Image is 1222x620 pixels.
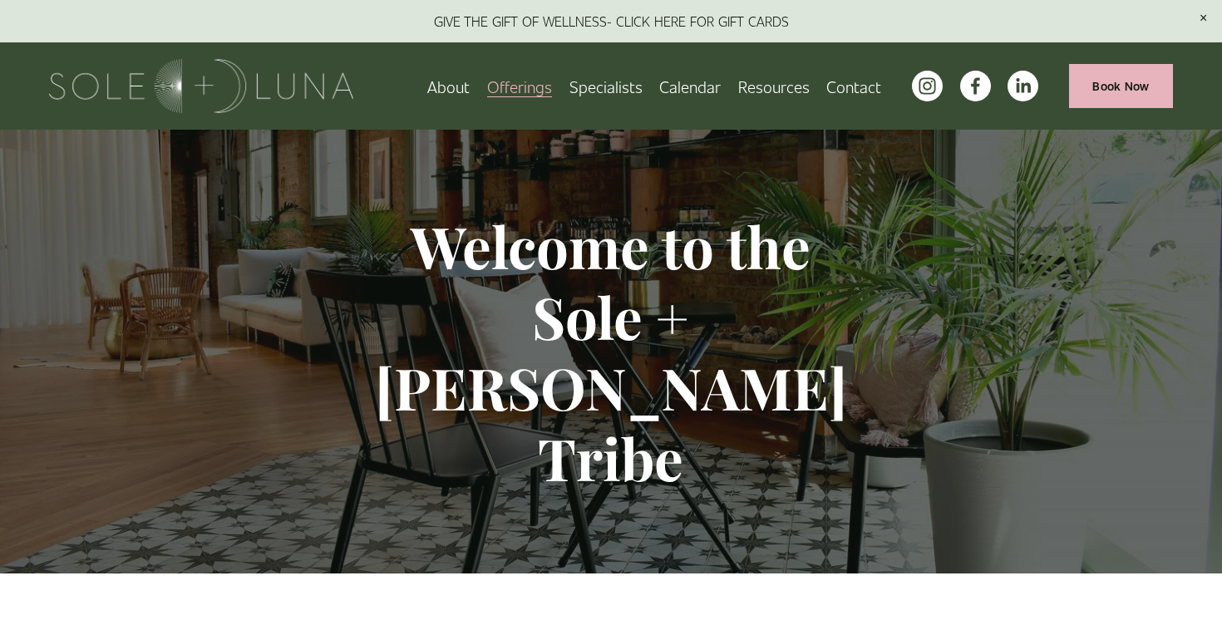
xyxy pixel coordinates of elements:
a: instagram-unauth [912,71,943,101]
span: Offerings [487,73,552,99]
a: Specialists [569,71,643,101]
a: facebook-unauth [960,71,991,101]
a: folder dropdown [487,71,552,101]
h1: Welcome to the Sole + [PERSON_NAME] Tribe [330,210,892,493]
a: About [427,71,470,101]
a: Book Now [1069,64,1173,108]
a: folder dropdown [738,71,810,101]
a: Contact [826,71,881,101]
span: Resources [738,73,810,99]
a: Calendar [659,71,721,101]
img: Sole + Luna [49,59,354,113]
a: LinkedIn [1008,71,1038,101]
